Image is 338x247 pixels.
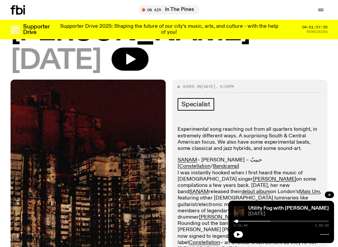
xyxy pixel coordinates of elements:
[179,164,211,169] a: Constellation
[189,240,220,245] a: Constellation
[215,84,234,89] span: , 9:00pm
[58,24,280,35] p: Supporter Drive 2025: Shaping the future of our city’s music, arts, and culture - with the help o...
[139,5,199,15] button: On AirIn The Pines
[178,158,197,163] a: SANAM
[234,224,248,227] span: 0:03:44
[183,84,201,89] span: Aired on
[307,30,327,34] span: Remaining
[182,101,210,108] span: Specialist
[213,164,238,169] a: Bandcamp
[248,212,329,217] span: [DATE]
[201,84,215,89] span: [DATE]
[253,177,296,182] a: [PERSON_NAME]
[302,25,327,29] span: 04:01:57:39
[248,206,329,211] a: Utility Fog with [PERSON_NAME]
[178,126,322,152] p: Experimental song reaching out from all quarters tonight, in extremely different ways. A surprisi...
[241,189,270,194] a: debut album
[315,224,329,227] span: 1:59:59
[299,189,320,194] a: Mais Um
[23,24,50,35] h3: Supporter Drive
[11,48,101,74] span: [DATE]
[189,189,209,194] a: SANAM
[234,206,244,217] img: Cover to (SAFETY HAZARD) مخاطر السلامة by electroneya, MARTINA and TNSXORDS
[199,215,242,220] a: [PERSON_NAME]
[178,98,214,111] a: Specialist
